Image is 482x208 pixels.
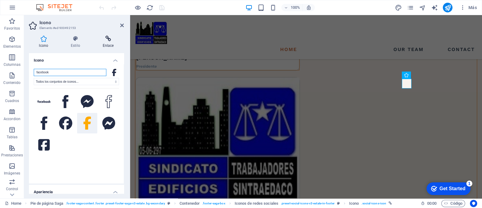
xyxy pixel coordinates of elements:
span: 00 00 [427,200,437,207]
button: Brand Facebook (IcoFont) [34,91,54,112]
img: Editor Logo [35,4,80,11]
span: : [431,201,432,206]
h2: Icono [39,20,124,25]
i: Diseño (Ctrl+Alt+Y) [395,4,402,11]
a: Haz clic para cancelar la selección y doble clic para abrir páginas [5,200,21,207]
span: Código [444,200,462,207]
button: Social Facebook Messenger (IcoFont) [77,91,98,112]
button: publish [443,3,452,12]
button: Square Facebook (FontAwesome Brands) [34,135,54,155]
button: Ion Social Facebook Outline (Ionicons) [99,91,119,112]
div: Get Started 1 items remaining, 80% complete [3,3,47,16]
button: Facebook F (FontAwesome Brands) [77,113,98,133]
i: AI Writer [431,4,438,11]
p: Prestaciones [1,153,23,158]
i: Navegador [419,4,426,11]
span: Haz clic para seleccionar y doble clic para editar [235,200,278,207]
h6: 100% [290,4,300,11]
button: 100% [281,4,303,11]
button: Código [441,200,465,207]
i: Volver a cargar página [146,4,153,11]
i: Al redimensionar, ajustar el nivel de zoom automáticamente para ajustarse al dispositivo elegido. [306,5,311,10]
i: Este elemento está vinculado [389,202,392,205]
div: Get Started [16,7,42,12]
h3: Elemento #ed-900492153 [39,25,112,31]
h6: Tiempo de la sesión [421,200,437,207]
span: . footer-saga-box [202,200,225,207]
p: Columnas [4,62,21,67]
span: Haz clic para seleccionar y doble clic para editar [180,200,200,207]
button: Usercentrics [470,200,477,207]
h4: Apariencia [29,185,124,196]
button: text_generator [431,4,438,11]
p: Imágenes [4,171,20,176]
h4: Enlace [92,36,124,48]
button: reload [146,4,153,11]
span: . social-icons-icon [361,200,386,207]
div: Facebook F (FontAwesome Brands) [109,69,119,76]
p: Tablas [7,135,18,139]
span: . preset-social-icons-v3-estate-in-footer [281,200,335,207]
i: Publicar [444,4,451,11]
p: Elementos [3,44,21,49]
p: Contenido [3,80,20,85]
div: 1 [43,1,49,7]
input: Iconos de búsqueda (square, star half, etc.) [34,69,106,76]
button: Facebook Messenger (FontAwesome Brands) [99,113,119,133]
button: navigator [419,4,426,11]
button: Social Facebook (IcoFont) [55,91,76,112]
i: Páginas (Ctrl+Alt+S) [407,4,414,11]
button: Más [457,3,479,12]
h4: Icono [29,53,124,64]
button: design [395,4,402,11]
span: Haz clic para seleccionar y doble clic para editar [30,200,64,207]
p: Cuadros [5,98,19,103]
button: Facebook (FontAwesome Brands) [55,113,76,133]
i: Este elemento es un preajuste personalizable [167,202,170,205]
button: pages [407,4,414,11]
button: Ion Social Facebook (Ionicons) [34,113,54,133]
p: Accordion [4,117,20,121]
button: Haz clic para salir del modo de previsualización y seguir editando [134,4,141,11]
span: . footer-saga-content .footer .preset-footer-saga-v3-estate .bg-secondary [66,200,165,207]
span: Haz clic para seleccionar y doble clic para editar [349,200,359,207]
i: Este elemento es un preajuste personalizable [337,202,340,205]
span: Más [460,5,477,11]
nav: breadcrumb [30,200,392,207]
h4: Estilo [61,36,93,48]
p: Favoritos [4,26,20,31]
h4: Icono [29,36,61,48]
